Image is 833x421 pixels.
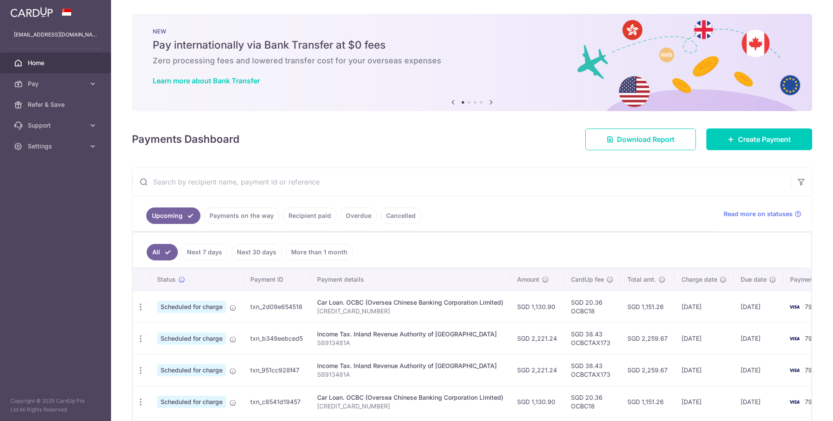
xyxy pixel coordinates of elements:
p: [CREDIT_CARD_NUMBER] [317,307,503,316]
td: txn_c8541d19457 [243,386,310,418]
input: Search by recipient name, payment id or reference [132,168,791,196]
div: Car Loan. OCBC (Oversea Chinese Banking Corporation Limited) [317,298,503,307]
td: txn_b349eebced5 [243,322,310,354]
div: Income Tax. Inland Revenue Authority of [GEOGRAPHIC_DATA] [317,330,503,339]
td: SGD 38.43 OCBCTAX173 [564,322,620,354]
td: txn_951cc928f47 [243,354,310,386]
a: Payments on the way [204,207,279,224]
td: SGD 20.36 OCBC18 [564,386,620,418]
td: SGD 2,221.24 [510,354,564,386]
td: txn_2d09e654518 [243,291,310,322]
td: [DATE] [734,354,783,386]
span: Download Report [617,134,675,145]
span: Scheduled for charge [157,332,226,345]
a: Recipient paid [283,207,337,224]
td: [DATE] [675,354,734,386]
td: SGD 1,151.26 [620,291,675,322]
img: CardUp [10,7,53,17]
td: SGD 1,130.90 [510,291,564,322]
img: Bank Card [786,397,803,407]
a: Upcoming [146,207,200,224]
span: CardUp fee [571,275,604,284]
span: Amount [517,275,539,284]
div: Income Tax. Inland Revenue Authority of [GEOGRAPHIC_DATA] [317,362,503,370]
td: [DATE] [675,386,734,418]
td: SGD 1,151.26 [620,386,675,418]
h5: Pay internationally via Bank Transfer at $0 fees [153,38,791,52]
td: [DATE] [734,322,783,354]
a: Download Report [585,128,696,150]
p: S8913481A [317,370,503,379]
td: [DATE] [734,386,783,418]
span: 7913 [805,366,819,374]
span: Scheduled for charge [157,396,226,408]
a: Next 7 days [181,244,228,260]
td: SGD 2,259.67 [620,354,675,386]
img: Bank Card [786,333,803,344]
span: 7913 [805,335,819,342]
span: Read more on statuses [724,210,793,218]
td: [DATE] [675,291,734,322]
span: Create Payment [738,134,791,145]
span: Status [157,275,176,284]
th: Payment ID [243,268,310,291]
span: Due date [741,275,767,284]
a: Overdue [340,207,377,224]
p: [CREDIT_CARD_NUMBER] [317,402,503,411]
img: Bank transfer banner [132,14,812,111]
span: 7913 [805,398,819,405]
td: SGD 2,221.24 [510,322,564,354]
p: S8913481A [317,339,503,347]
td: SGD 1,130.90 [510,386,564,418]
img: Bank Card [786,365,803,375]
span: Scheduled for charge [157,364,226,376]
span: Pay [28,79,85,88]
a: Cancelled [380,207,421,224]
p: NEW [153,28,791,35]
span: Settings [28,142,85,151]
p: [EMAIL_ADDRESS][DOMAIN_NAME] [14,30,97,39]
span: Charge date [682,275,717,284]
span: 7913 [805,303,819,310]
td: SGD 2,259.67 [620,322,675,354]
td: SGD 20.36 OCBC18 [564,291,620,322]
span: Total amt. [627,275,656,284]
h4: Payments Dashboard [132,132,239,147]
a: Create Payment [706,128,812,150]
th: Payment details [310,268,510,291]
td: [DATE] [675,322,734,354]
span: Scheduled for charge [157,301,226,313]
span: Support [28,121,85,130]
a: Read more on statuses [724,210,801,218]
span: Refer & Save [28,100,85,109]
td: [DATE] [734,291,783,322]
div: Car Loan. OCBC (Oversea Chinese Banking Corporation Limited) [317,393,503,402]
a: All [147,244,178,260]
a: More than 1 month [285,244,353,260]
h6: Zero processing fees and lowered transfer cost for your overseas expenses [153,56,791,66]
img: Bank Card [786,302,803,312]
td: SGD 38.43 OCBCTAX173 [564,354,620,386]
a: Next 30 days [231,244,282,260]
span: Home [28,59,85,67]
a: Learn more about Bank Transfer [153,76,260,85]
